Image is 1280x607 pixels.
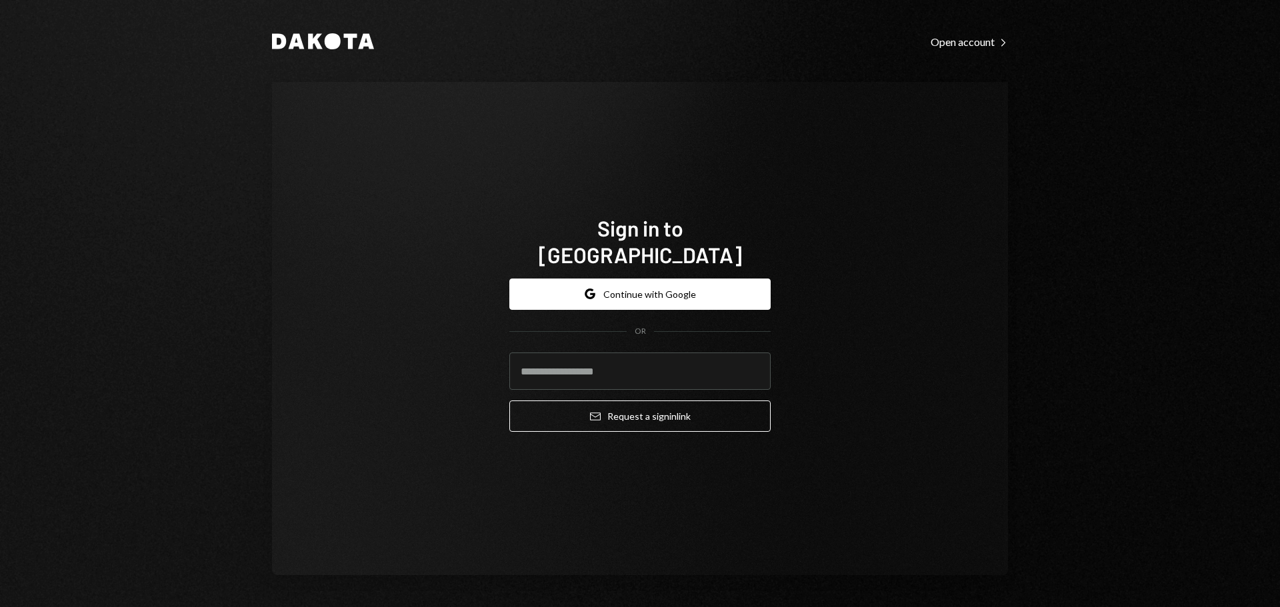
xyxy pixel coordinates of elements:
[509,279,771,310] button: Continue with Google
[931,34,1008,49] a: Open account
[635,326,646,337] div: OR
[509,400,771,432] button: Request a signinlink
[509,215,771,268] h1: Sign in to [GEOGRAPHIC_DATA]
[931,35,1008,49] div: Open account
